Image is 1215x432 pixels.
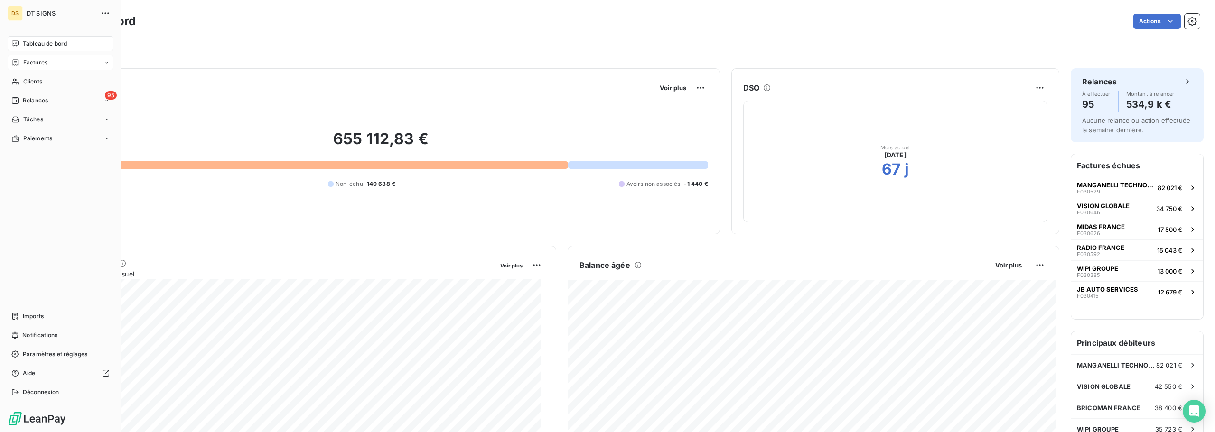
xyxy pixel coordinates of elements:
span: MANGANELLI TECHNOLOGY [1077,181,1154,189]
span: Avoirs non associés [626,180,681,188]
h4: 95 [1082,97,1111,112]
span: 82 021 € [1156,361,1182,369]
h2: 67 [882,160,901,179]
span: 42 550 € [1155,383,1182,390]
button: MIDAS FRANCEF03062617 500 € [1071,219,1203,239]
span: Chiffre d'affaires mensuel [54,269,494,279]
span: Voir plus [500,262,523,269]
span: F030626 [1077,230,1100,236]
button: WIPI GROUPEF03038513 000 € [1071,260,1203,281]
span: WIPI GROUPE [1077,265,1118,272]
button: VISION GLOBALEF03064634 750 € [1071,198,1203,219]
span: Paramètres et réglages [23,350,87,358]
span: Tâches [23,115,43,124]
button: Voir plus [657,83,689,92]
span: MANGANELLI TECHNOLOGY [1077,361,1156,369]
span: 95 [105,91,117,100]
span: BRICOMAN FRANCE [1077,404,1140,412]
span: VISION GLOBALE [1077,383,1131,390]
span: 34 750 € [1156,205,1182,212]
span: Voir plus [660,84,686,92]
span: DT SIGNS [27,9,95,17]
div: Open Intercom Messenger [1183,400,1206,423]
span: RADIO FRANCE [1077,244,1124,251]
span: 140 638 € [367,180,395,188]
span: À effectuer [1082,91,1111,97]
span: Montant à relancer [1126,91,1175,97]
span: JB AUTO SERVICES [1077,285,1138,293]
button: RADIO FRANCEF03059215 043 € [1071,239,1203,260]
h4: 534,9 k € [1126,97,1175,112]
h6: DSO [743,82,759,93]
button: Actions [1133,14,1181,29]
button: JB AUTO SERVICESF03041512 679 € [1071,281,1203,302]
button: MANGANELLI TECHNOLOGYF03052982 021 € [1071,177,1203,198]
span: Relances [23,96,48,105]
span: Aide [23,369,36,377]
span: 17 500 € [1158,226,1182,233]
span: Tableau de bord [23,39,67,48]
span: 12 679 € [1158,288,1182,296]
h2: j [905,160,909,179]
span: 38 400 € [1155,404,1182,412]
span: F030646 [1077,210,1100,215]
span: VISION GLOBALE [1077,202,1130,210]
span: Aucune relance ou action effectuée la semaine dernière. [1082,117,1190,134]
a: Aide [8,366,113,381]
span: Mois actuel [880,145,910,150]
span: Factures [23,58,47,67]
span: F030529 [1077,189,1100,194]
span: Voir plus [995,261,1022,269]
h6: Factures échues [1071,154,1203,177]
span: F030415 [1077,293,1099,299]
span: Non-échu [336,180,363,188]
img: Logo LeanPay [8,411,66,426]
span: Paiements [23,134,52,143]
span: Imports [23,312,44,321]
span: F030385 [1077,272,1100,278]
div: DS [8,6,23,21]
span: Déconnexion [23,388,59,396]
span: 15 043 € [1157,247,1182,254]
h6: Relances [1082,76,1117,87]
span: [DATE] [884,150,907,160]
span: Notifications [22,331,57,340]
span: 82 021 € [1158,184,1182,192]
span: -1 440 € [684,180,708,188]
span: Clients [23,77,42,86]
button: Voir plus [497,261,525,269]
button: Voir plus [992,261,1025,269]
span: F030592 [1077,251,1100,257]
h6: Principaux débiteurs [1071,331,1203,354]
span: MIDAS FRANCE [1077,223,1125,230]
h6: Balance âgée [579,259,630,271]
h2: 655 112,83 € [54,129,708,158]
span: 13 000 € [1158,267,1182,275]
